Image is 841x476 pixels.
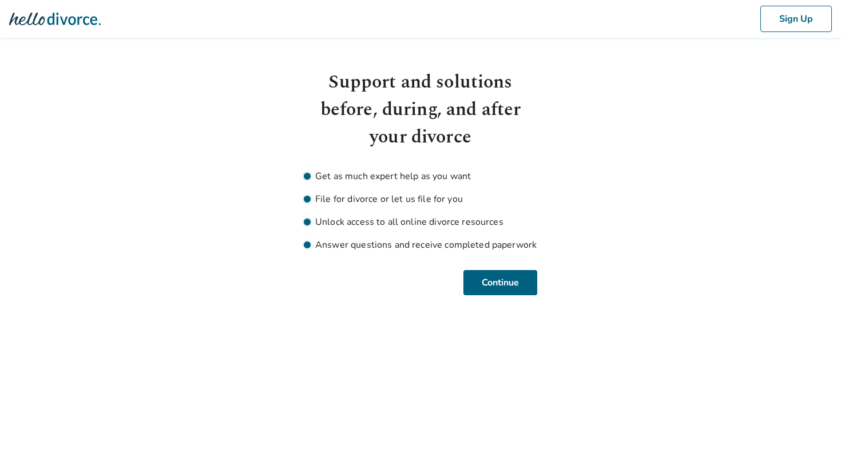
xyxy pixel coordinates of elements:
[760,6,832,32] button: Sign Up
[9,7,101,30] img: Hello Divorce Logo
[304,169,537,183] li: Get as much expert help as you want
[304,192,537,206] li: File for divorce or let us file for you
[304,69,537,151] h1: Support and solutions before, during, and after your divorce
[304,215,537,229] li: Unlock access to all online divorce resources
[463,270,537,295] button: Continue
[304,238,537,252] li: Answer questions and receive completed paperwork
